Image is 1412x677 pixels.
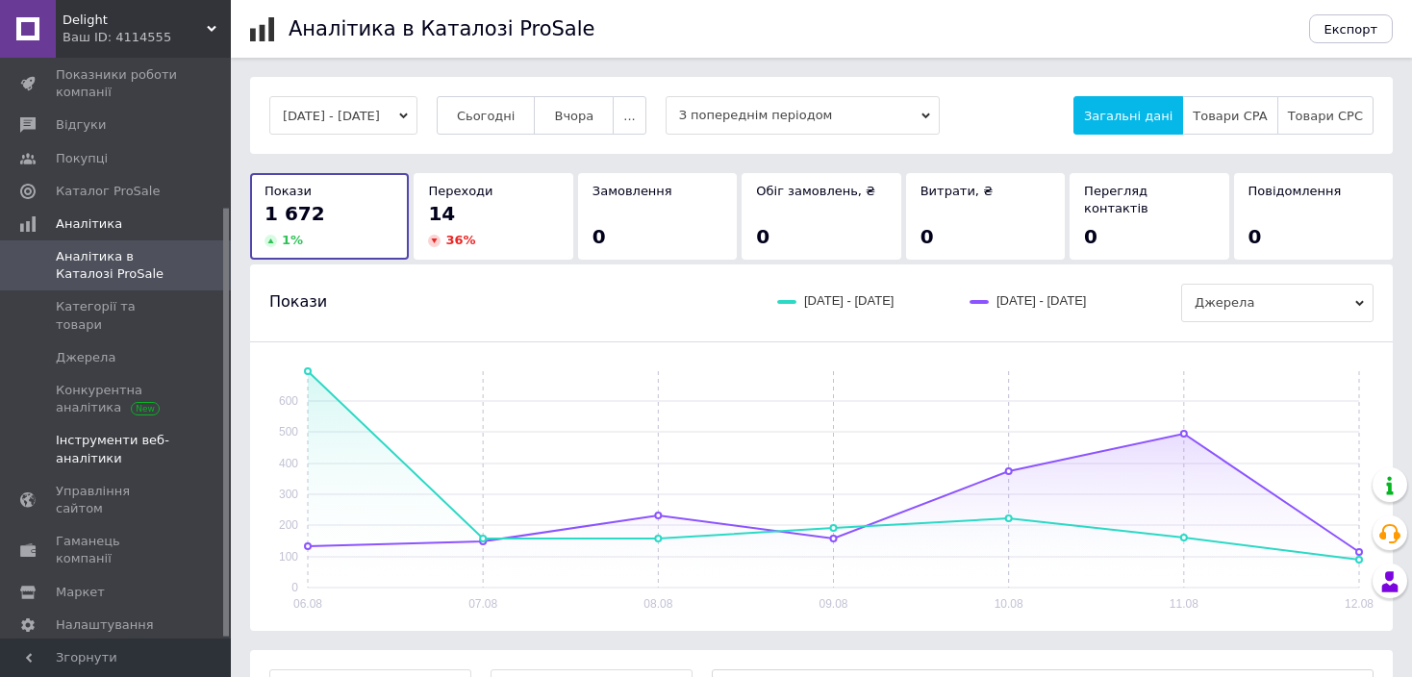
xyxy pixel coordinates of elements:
[56,215,122,233] span: Аналітика
[1181,284,1374,322] span: Джерела
[756,225,769,248] span: 0
[1084,109,1172,123] span: Загальні дані
[1073,96,1183,135] button: Загальні дані
[63,29,231,46] div: Ваш ID: 4114555
[1288,109,1363,123] span: Товари CPC
[468,597,497,611] text: 07.08
[56,432,178,466] span: Інструменти веб-аналітики
[279,550,298,564] text: 100
[623,109,635,123] span: ...
[428,202,455,225] span: 14
[1084,225,1097,248] span: 0
[282,233,303,247] span: 1 %
[613,96,645,135] button: ...
[1170,597,1198,611] text: 11.08
[56,533,178,567] span: Гаманець компанії
[428,184,492,198] span: Переходи
[279,425,298,439] text: 500
[265,202,325,225] span: 1 672
[269,96,417,135] button: [DATE] - [DATE]
[56,248,178,283] span: Аналітика в Каталозі ProSale
[1277,96,1374,135] button: Товари CPC
[56,349,115,366] span: Джерела
[756,184,875,198] span: Обіг замовлень, ₴
[56,616,154,634] span: Налаштування
[437,96,536,135] button: Сьогодні
[279,394,298,408] text: 600
[56,183,160,200] span: Каталог ProSale
[457,109,516,123] span: Сьогодні
[289,17,594,40] h1: Аналітика в Каталозі ProSale
[56,150,108,167] span: Покупці
[666,96,940,135] span: З попереднім періодом
[1193,109,1267,123] span: Товари CPA
[1248,225,1262,248] span: 0
[279,457,298,470] text: 400
[56,66,178,101] span: Показники роботи компанії
[56,298,178,333] span: Категорії та товари
[1248,184,1342,198] span: Повідомлення
[643,597,672,611] text: 08.08
[279,518,298,532] text: 200
[291,581,298,594] text: 0
[56,483,178,517] span: Управління сайтом
[920,184,994,198] span: Витрати, ₴
[269,291,327,313] span: Покази
[1084,184,1148,215] span: Перегляд контактів
[593,184,672,198] span: Замовлення
[819,597,847,611] text: 09.08
[554,109,593,123] span: Вчора
[920,225,934,248] span: 0
[1345,597,1374,611] text: 12.08
[1324,22,1378,37] span: Експорт
[995,597,1023,611] text: 10.08
[56,382,178,416] span: Конкурентна аналітика
[56,116,106,134] span: Відгуки
[279,488,298,501] text: 300
[1309,14,1394,43] button: Експорт
[63,12,207,29] span: Delight
[293,597,322,611] text: 06.08
[265,184,312,198] span: Покази
[56,584,105,601] span: Маркет
[1182,96,1277,135] button: Товари CPA
[534,96,614,135] button: Вчора
[445,233,475,247] span: 36 %
[593,225,606,248] span: 0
